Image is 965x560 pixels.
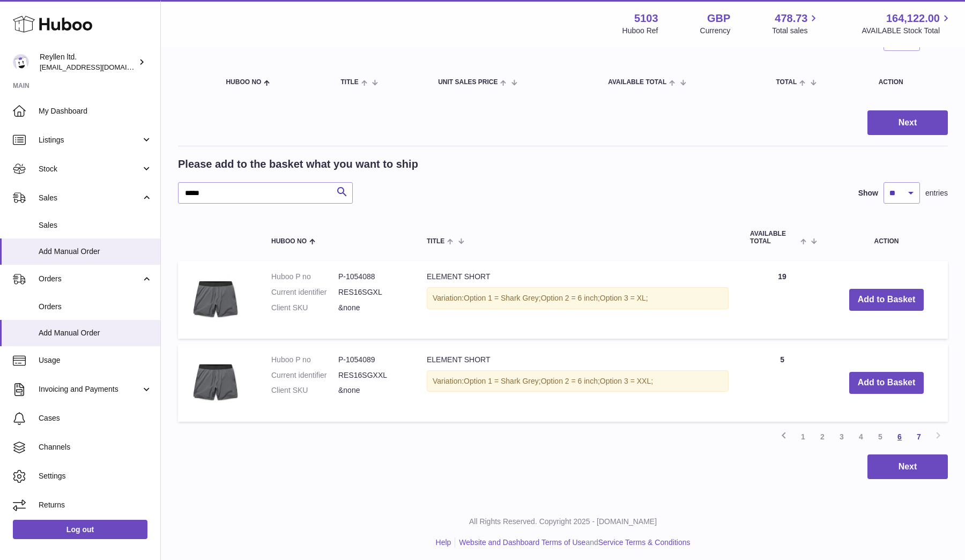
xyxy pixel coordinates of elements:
[39,164,141,174] span: Stock
[39,355,152,365] span: Usage
[541,377,600,385] span: Option 2 = 6 inch;
[464,294,541,302] span: Option 1 = Shark Grey;
[459,538,585,547] a: Website and Dashboard Terms of Use
[40,63,158,71] span: [EMAIL_ADDRESS][DOMAIN_NAME]
[849,372,924,394] button: Add to Basket
[858,188,878,198] label: Show
[436,538,451,547] a: Help
[427,370,729,392] div: Variation:
[813,427,832,446] a: 2
[169,517,956,527] p: All Rights Reserved. Copyright 2025 - [DOMAIN_NAME]
[338,370,405,380] dd: RES16SGXXL
[39,302,152,312] span: Orders
[338,303,405,313] dd: &none
[849,289,924,311] button: Add to Basket
[340,79,358,86] span: Title
[867,454,948,480] button: Next
[271,385,338,395] dt: Client SKU
[739,261,825,339] td: 19
[271,272,338,282] dt: Huboo P no
[39,384,141,394] span: Invoicing and Payments
[750,230,798,244] span: AVAILABLE Total
[634,11,658,26] strong: 5103
[39,442,152,452] span: Channels
[271,355,338,365] dt: Huboo P no
[40,52,136,72] div: Reyllen ltd.
[776,79,797,86] span: Total
[600,377,653,385] span: Option 3 = XXL;
[427,287,729,309] div: Variation:
[464,377,541,385] span: Option 1 = Shark Grey;
[271,303,338,313] dt: Client SKU
[455,537,690,548] li: and
[338,287,405,297] dd: RES16SGXL
[851,427,871,446] a: 4
[178,157,418,171] h2: Please add to the basket what you want to ship
[772,26,820,36] span: Total sales
[271,238,307,245] span: Huboo no
[338,385,405,395] dd: &none
[416,261,739,339] td: ELEMENT SHORT
[598,538,691,547] a: Service Terms & Conditions
[189,272,242,325] img: ELEMENT SHORT
[39,247,152,257] span: Add Manual Order
[825,220,948,255] th: Action
[886,11,940,26] span: 164,122.00
[39,471,152,481] span: Settings
[622,26,658,36] div: Huboo Ref
[832,427,851,446] a: 3
[39,413,152,423] span: Cases
[879,79,937,86] div: Action
[13,54,29,70] img: reyllen@reyllen.com
[271,287,338,297] dt: Current identifier
[226,79,261,86] span: Huboo no
[862,26,952,36] span: AVAILABLE Stock Total
[707,11,730,26] strong: GBP
[438,79,498,86] span: Unit Sales Price
[416,344,739,422] td: ELEMENT SHORT
[739,344,825,422] td: 5
[39,274,141,284] span: Orders
[39,106,152,116] span: My Dashboard
[772,11,820,36] a: 478.73 Total sales
[338,355,405,365] dd: P-1054089
[871,427,890,446] a: 5
[541,294,600,302] span: Option 2 = 6 inch;
[909,427,929,446] a: 7
[427,238,444,245] span: Title
[13,520,147,539] a: Log out
[700,26,731,36] div: Currency
[189,355,242,408] img: ELEMENT SHORT
[890,427,909,446] a: 6
[39,135,141,145] span: Listings
[39,193,141,203] span: Sales
[338,272,405,282] dd: P-1054088
[867,110,948,136] button: Next
[271,370,338,380] dt: Current identifier
[775,11,807,26] span: 478.73
[793,427,813,446] a: 1
[608,79,666,86] span: AVAILABLE Total
[39,328,152,338] span: Add Manual Order
[39,220,152,230] span: Sales
[39,500,152,510] span: Returns
[600,294,648,302] span: Option 3 = XL;
[925,188,948,198] span: entries
[862,11,952,36] a: 164,122.00 AVAILABLE Stock Total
